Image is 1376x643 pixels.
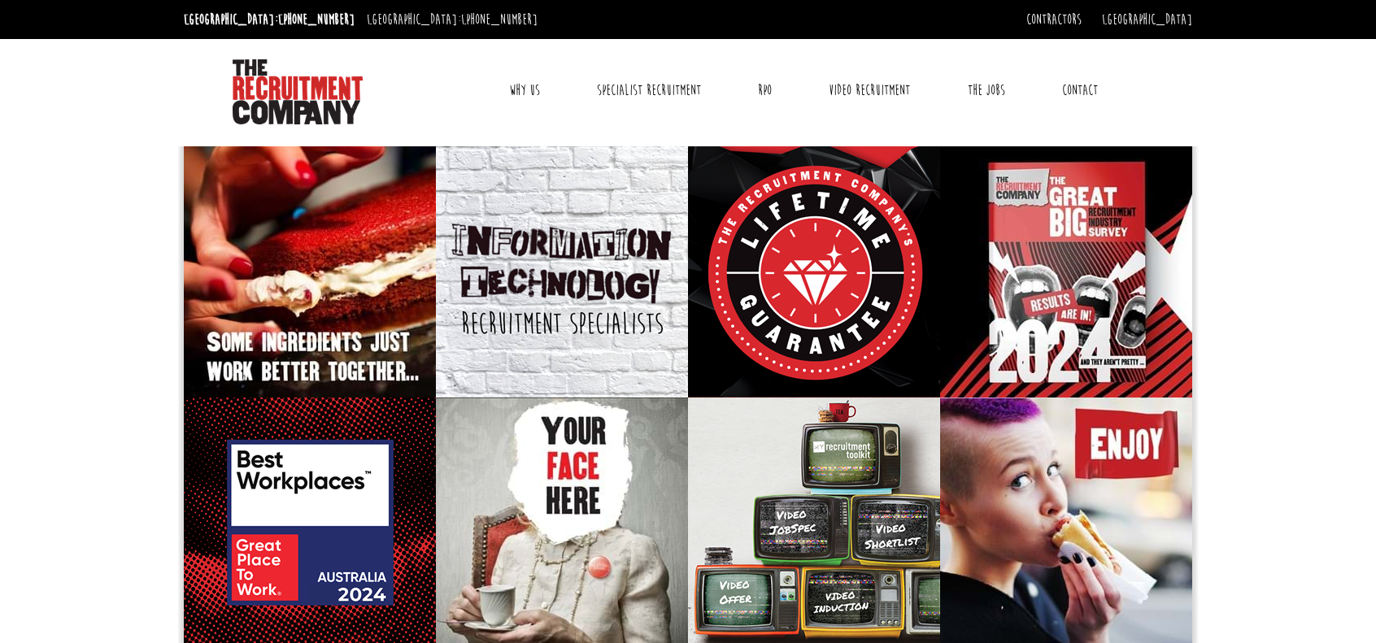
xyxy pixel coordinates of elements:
a: [PHONE_NUMBER] [278,11,355,28]
a: [PHONE_NUMBER] [461,11,538,28]
img: The Recruitment Company [233,59,363,124]
a: Why Us [497,70,552,111]
a: RPO [746,70,784,111]
li: [GEOGRAPHIC_DATA]: [363,7,542,33]
a: Video Recruitment [816,70,922,111]
a: [GEOGRAPHIC_DATA] [1102,11,1192,28]
li: [GEOGRAPHIC_DATA]: [180,7,359,33]
a: Contractors [1026,11,1082,28]
a: Contact [1050,70,1110,111]
a: Specialist Recruitment [585,70,713,111]
a: The Jobs [956,70,1017,111]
